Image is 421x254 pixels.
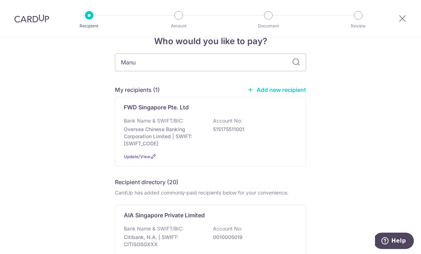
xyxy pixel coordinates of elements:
iframe: Opens a widget where you can find more information [375,233,414,250]
p: Bank Name & SWIFT/BIC: [124,225,184,232]
p: Oversea Chinese Banking Corporation Limited | SWIFT: [SWIFT_CODE] [124,126,204,147]
p: Amount [152,22,205,30]
div: CardUp has added commonly-paid recipients below for your convenience. [115,189,306,196]
p: Recipient [63,22,116,30]
p: FWD Singapore Pte. Ltd [124,103,189,112]
a: Update/View [124,154,151,159]
h5: Recipient directory (20) [115,178,178,186]
p: 0010005019 [213,234,293,241]
p: Account No: [213,117,242,124]
img: CardUp [14,14,49,23]
p: AIA Singapore Private Limited [124,211,205,219]
a: Add new recipient [247,86,306,93]
p: Citibank, N.A. | SWIFT: CITISGSGXXX [124,234,204,248]
input: Search for any recipient here [115,53,306,71]
p: Review [332,22,385,30]
p: Bank Name & SWIFT/BIC: [124,117,184,124]
h5: My recipients (1) [115,85,160,94]
p: Account No: [213,225,242,232]
p: 515175511001 [213,126,293,133]
p: Document [242,22,295,30]
h4: Who would you like to pay? [115,35,306,48]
